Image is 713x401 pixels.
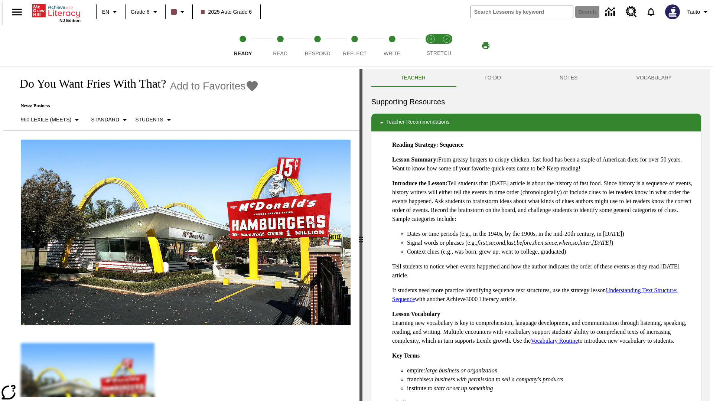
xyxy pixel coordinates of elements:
em: to start or set up something [428,385,493,391]
em: a business with permission to sell a company's products [430,376,563,382]
strong: Key Terms [392,352,420,359]
span: Read [273,50,287,56]
em: before [517,239,531,246]
p: Students [135,116,163,124]
div: reading [3,69,359,397]
img: One of the first McDonald's stores, with the iconic red sign and golden arches. [21,140,351,325]
text: 2 [446,37,447,41]
span: Grade 6 [131,8,150,16]
button: Stretch Respond step 2 of 2 [436,25,458,66]
button: Class color is dark brown. Change class color [168,5,190,19]
span: EN [102,8,109,16]
span: NJ Edition [59,18,81,23]
button: Ready step 1 of 5 [221,25,264,66]
li: empire: [407,366,695,375]
span: Respond [305,50,330,56]
button: NOTES [530,69,607,87]
span: Write [384,50,400,56]
p: If students need more practice identifying sequence text structures, use the strategy lesson with... [392,286,695,304]
p: 960 Lexile (Meets) [21,116,71,124]
strong: Lesson Summary: [392,156,438,163]
button: Stretch Read step 1 of 2 [420,25,442,66]
li: Signal words or phrases (e.g., , , , , , , , , , ) [407,238,695,247]
a: Vocabulary Routine [531,338,578,344]
text: 1 [430,37,432,41]
strong: Sequence [440,141,463,148]
strong: Lesson Vocabulary [392,311,440,317]
div: Teacher Recommendations [371,114,701,131]
span: 2025 Auto Grade 6 [201,8,252,16]
button: Profile/Settings [684,5,713,19]
li: Dates or time periods (e.g., in the 1940s, by the 1900s, in the mid-20th century, in [DATE]) [407,229,695,238]
button: Select Student [132,113,176,127]
h1: Do You Want Fries With That? [12,77,166,91]
button: Open side menu [6,1,28,23]
div: Press Enter or Spacebar and then press right and left arrow keys to move the slider [359,69,362,401]
button: Respond step 3 of 5 [296,25,339,66]
button: Grade: Grade 6, Select a grade [128,5,163,19]
button: Print [474,39,498,52]
p: Tell students to notice when events happened and how the author indicates the order of these even... [392,262,695,280]
p: Standard [91,116,119,124]
span: Tauto [687,8,700,16]
p: From greasy burgers to crispy chicken, fast food has been a staple of American diets for over 50 ... [392,155,695,173]
em: last [507,239,515,246]
button: Language: EN, Select a language [99,5,123,19]
div: Instructional Panel Tabs [371,69,701,87]
em: later [579,239,590,246]
strong: Reading Strategy: [392,141,438,148]
img: Avatar [665,4,680,19]
span: STRETCH [427,50,451,56]
div: activity [362,69,710,401]
em: so [573,239,578,246]
a: Notifications [641,2,661,22]
input: search field [471,6,573,18]
li: franchise: [407,375,695,384]
a: Understanding Text Structure: Sequence [392,287,678,302]
a: Data Center [601,2,621,22]
p: Tell students that [DATE] article is about the history of fast food. Since history is a sequence ... [392,179,695,224]
li: Context clues (e.g., was born, grew up, went to college, graduated) [407,247,695,256]
a: Resource Center, Will open in new tab [621,2,641,22]
em: large business or organization [425,367,498,374]
button: Reflect step 4 of 5 [333,25,376,66]
button: Add to Favorites - Do You Want Fries With That? [170,79,259,92]
span: Reflect [343,50,367,56]
button: Teacher [371,69,455,87]
em: first [478,239,487,246]
button: VOCABULARY [607,69,701,87]
em: then [533,239,543,246]
span: Add to Favorites [170,80,245,92]
button: Scaffolds, Standard [88,113,132,127]
p: Teacher Recommendations [386,118,449,127]
em: since [545,239,557,246]
em: when [559,239,571,246]
button: Select Lexile, 960 Lexile (Meets) [18,113,84,127]
h6: Supporting Resources [371,96,701,108]
button: Write step 5 of 5 [371,25,414,66]
li: institute: [407,384,695,393]
strong: Introduce the Lesson: [392,180,447,186]
button: Select a new avatar [661,2,684,22]
button: Read step 2 of 5 [258,25,302,66]
p: Learning new vocabulary is key to comprehension, language development, and communication through ... [392,310,695,345]
div: Home [32,3,81,23]
button: TO-DO [455,69,530,87]
span: Ready [234,50,252,56]
em: [DATE] [592,239,611,246]
p: News: Business [12,103,259,109]
em: second [489,239,505,246]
